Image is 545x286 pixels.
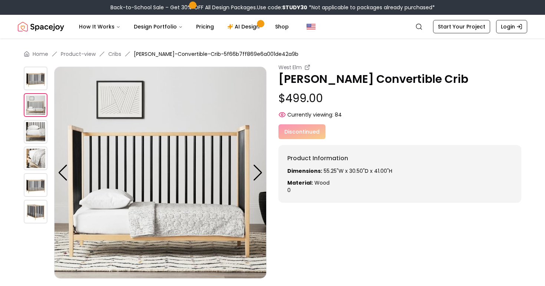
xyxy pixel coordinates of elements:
[24,200,47,223] img: https://storage.googleapis.com/spacejoy-main/assets/5f66b7ff869e6a001de42a9b/product_5_mco94nkn7gig
[287,111,333,118] span: Currently viewing:
[496,20,527,33] a: Login
[221,19,268,34] a: AI Design
[287,167,512,194] div: 0
[73,19,126,34] button: How It Works
[278,64,301,71] small: West Elm
[287,154,512,163] h6: Product Information
[267,67,479,279] img: https://storage.googleapis.com/spacejoy-main/assets/5f66b7ff869e6a001de42a9b/product_2_hhobfabelcnh
[307,4,435,11] span: *Not applicable to packages already purchased*
[269,19,295,34] a: Shop
[257,4,307,11] span: Use code:
[307,22,316,31] img: United States
[24,120,47,144] img: https://storage.googleapis.com/spacejoy-main/assets/5f66b7ff869e6a001de42a9b/product_2_hhobfabelcnh
[18,19,64,34] img: Spacejoy Logo
[190,19,220,34] a: Pricing
[433,20,490,33] a: Start Your Project
[24,93,47,117] img: https://storage.googleapis.com/spacejoy-main/assets/5f66b7ff869e6a001de42a9b/product_1_168j8o9c8eieg
[61,50,96,58] a: Product-view
[282,4,307,11] b: STUDY30
[335,111,342,118] span: 84
[287,179,313,186] strong: Material:
[278,73,521,86] p: [PERSON_NAME] Convertible Crib
[134,50,298,58] span: [PERSON_NAME]-Convertible-Crib-5f66b7ff869e6a001de42a9b
[314,179,330,186] span: Wood
[54,67,267,279] img: https://storage.googleapis.com/spacejoy-main/assets/5f66b7ff869e6a001de42a9b/product_1_168j8o9c8eieg
[24,67,47,90] img: https://storage.googleapis.com/spacejoy-main/assets/5f66b7ff869e6a001de42a9b/product_0_67abag1k6k84
[24,147,47,170] img: https://storage.googleapis.com/spacejoy-main/assets/5f66b7ff869e6a001de42a9b/product_3_bf4al3i2gi47
[278,92,521,105] p: $499.00
[18,19,64,34] a: Spacejoy
[24,50,521,58] nav: breadcrumb
[73,19,295,34] nav: Main
[110,4,435,11] div: Back-to-School Sale – Get 30% OFF All Design Packages.
[24,173,47,197] img: https://storage.googleapis.com/spacejoy-main/assets/5f66b7ff869e6a001de42a9b/product_4_4ghnibkmdccl
[128,19,189,34] button: Design Portfolio
[287,167,512,175] p: 55.25"W x 30.50"D x 41.00"H
[18,15,527,38] nav: Global
[33,50,48,58] a: Home
[287,167,322,175] strong: Dimensions:
[108,50,121,58] a: Cribs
